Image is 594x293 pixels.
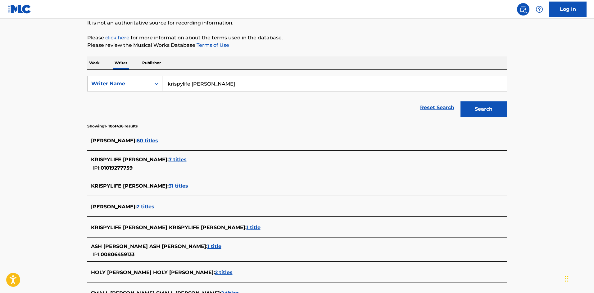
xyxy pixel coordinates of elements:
[101,251,134,257] span: 00806459133
[533,3,546,16] div: Help
[87,56,102,69] p: Work
[91,243,207,249] span: ASH [PERSON_NAME] ASH [PERSON_NAME] :
[87,19,507,27] p: It is not an authoritative source for recording information.
[87,34,507,42] p: Please for more information about the terms used in the database.
[137,138,158,144] span: 60 titles
[91,80,147,87] div: Writer Name
[169,183,188,189] span: 31 titles
[536,6,543,13] img: help
[7,5,31,14] img: MLC Logo
[105,35,129,41] a: click here
[113,56,129,69] p: Writer
[91,183,169,189] span: KRISPYLIFE [PERSON_NAME] :
[215,269,233,275] span: 2 titles
[87,76,507,120] form: Search Form
[517,3,529,16] a: Public Search
[91,224,247,230] span: KRISPYLIFE [PERSON_NAME] KRISPYLIFE [PERSON_NAME] :
[93,165,101,171] span: IPI:
[140,56,163,69] p: Publisher
[91,157,169,162] span: KRISPYLIFE [PERSON_NAME] :
[195,42,229,48] a: Terms of Use
[87,123,138,129] p: Showing 1 - 10 of 436 results
[207,243,221,249] span: 1 title
[101,165,133,171] span: 01019277759
[137,204,154,210] span: 2 titles
[549,2,587,17] a: Log In
[91,204,137,210] span: [PERSON_NAME] :
[417,101,457,114] a: Reset Search
[563,263,594,293] iframe: Chat Widget
[169,157,187,162] span: 7 titles
[93,251,101,257] span: IPI:
[565,269,569,288] div: Drag
[91,138,137,144] span: [PERSON_NAME] :
[87,42,507,49] p: Please review the Musical Works Database
[247,224,261,230] span: 1 title
[519,6,527,13] img: search
[91,269,215,275] span: HOLY [PERSON_NAME] HOLY [PERSON_NAME] :
[460,101,507,117] button: Search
